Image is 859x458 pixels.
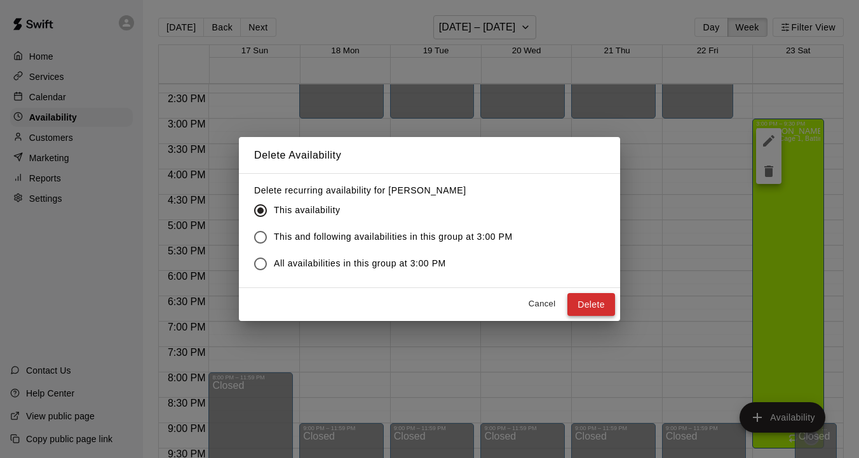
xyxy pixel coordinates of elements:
button: Cancel [522,294,562,314]
span: This and following availabilities in this group at 3:00 PM [274,230,513,244]
span: All availabilities in this group at 3:00 PM [274,257,446,270]
h2: Delete Availability [239,137,620,174]
label: Delete recurring availability for [PERSON_NAME] [254,184,523,197]
button: Delete [567,293,615,317]
span: This availability [274,204,340,217]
